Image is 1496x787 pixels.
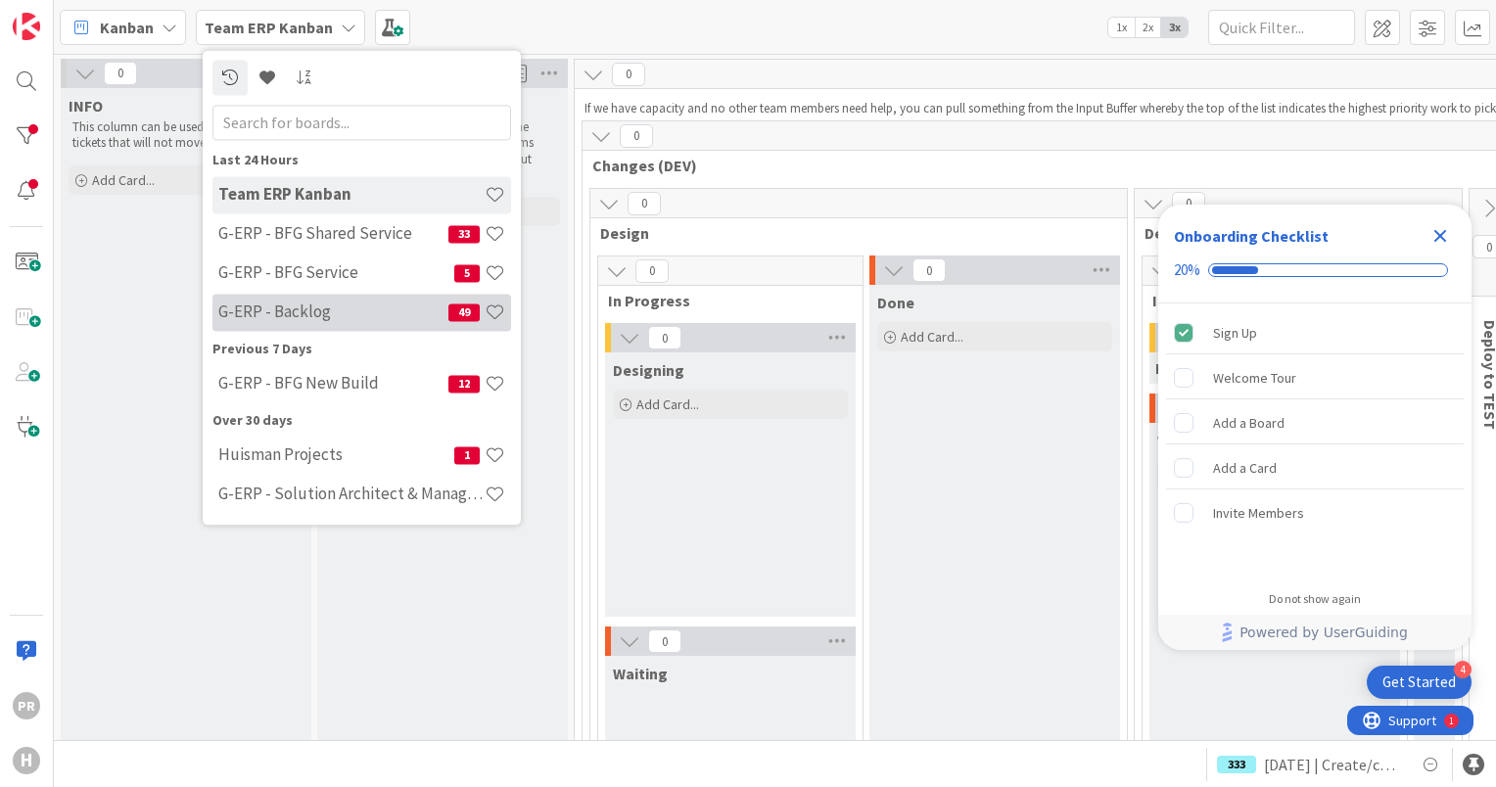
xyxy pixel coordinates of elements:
span: Done [877,293,914,312]
div: Sign Up is complete. [1166,311,1464,354]
span: 1x [1108,18,1135,37]
span: Kanban [100,16,154,39]
span: Powered by UserGuiding [1239,621,1408,644]
span: 3x [1161,18,1188,37]
div: Checklist items [1158,303,1472,579]
span: 0 [648,326,681,349]
div: 4 [1454,661,1472,678]
input: Quick Filter... [1208,10,1355,45]
span: 12 [448,375,480,393]
div: Open Get Started checklist, remaining modules: 4 [1367,666,1472,699]
div: Footer [1158,615,1472,650]
span: 5 [454,264,480,282]
div: Previous 7 Days [212,339,511,359]
div: Invite Members [1213,501,1304,525]
span: Add Card... [636,395,699,413]
div: Welcome Tour [1213,366,1296,390]
div: Checklist Container [1158,205,1472,650]
input: Search for boards... [212,105,511,140]
h4: G-ERP - BFG Service [218,263,454,283]
span: 49 [448,303,480,321]
b: Team ERP Kanban [205,18,333,37]
span: 0 [635,259,669,283]
div: 333 [1217,756,1256,773]
span: Support [41,3,89,26]
span: 1 [454,446,480,464]
span: 0 [628,192,661,215]
div: H [13,747,40,774]
div: Add a Board is incomplete. [1166,401,1464,444]
div: Get Started [1382,672,1456,692]
div: Checklist progress: 20% [1174,261,1456,279]
div: Onboarding Checklist [1174,224,1329,248]
span: Developing [1155,358,1237,378]
span: Add Card... [901,328,963,346]
span: [DATE] | Create/collate overview of Facility applications [1264,753,1403,776]
span: INFO [69,96,103,116]
span: 0 [912,258,946,282]
span: Waiting [613,664,668,683]
span: In Progress [608,291,838,310]
h4: Team ERP Kanban [218,185,485,205]
span: Add Card... [92,171,155,189]
span: Develop [1145,223,1437,243]
div: Add a Card [1213,456,1277,480]
a: Powered by UserGuiding [1168,615,1462,650]
div: Welcome Tour is incomplete. [1166,356,1464,399]
div: 1 [102,8,107,23]
span: 2x [1135,18,1161,37]
span: Waiting [1157,431,1212,450]
div: Over 30 days [212,410,511,431]
span: Design [600,223,1102,243]
img: Visit kanbanzone.com [13,13,40,40]
div: Add a Card is incomplete. [1166,446,1464,489]
div: Close Checklist [1425,220,1456,252]
span: Designing [613,360,684,380]
span: 33 [448,225,480,243]
div: Add a Board [1213,411,1285,435]
span: 0 [612,63,645,86]
span: 0 [104,62,137,85]
h4: G-ERP - BFG Shared Service [218,224,448,244]
h4: G-ERP - Solution Architect & Management [218,485,485,504]
h4: G-ERP - BFG New Build [218,374,448,393]
span: 0 [648,629,681,653]
div: Last 24 Hours [212,150,511,170]
h4: G-ERP - Backlog [218,302,448,322]
span: In Progress [1152,291,1382,310]
h4: Huisman Projects [218,445,454,465]
div: PR [13,692,40,719]
div: Invite Members is incomplete. [1166,491,1464,534]
div: Sign Up [1213,321,1257,345]
div: Do not show again [1269,591,1361,607]
p: This column can be used for informational tickets that will not move across the board [72,119,300,152]
span: 0 [620,124,653,148]
span: 0 [1172,192,1205,215]
div: 20% [1174,261,1200,279]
